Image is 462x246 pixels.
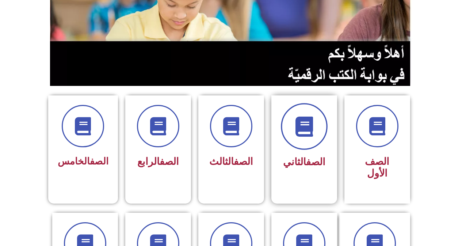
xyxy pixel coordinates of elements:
[365,156,389,179] span: الصف الأول
[90,156,108,167] a: الصف
[137,156,179,167] span: الرابع
[234,156,253,167] a: الصف
[209,156,253,167] span: الثالث
[160,156,179,167] a: الصف
[58,156,108,167] span: الخامس
[283,156,325,168] span: الثاني
[306,156,325,168] a: الصف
